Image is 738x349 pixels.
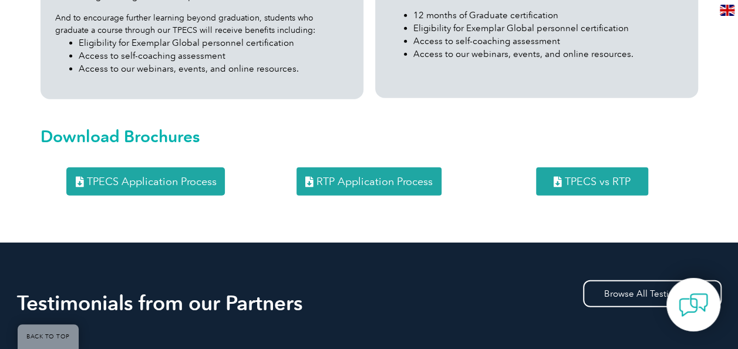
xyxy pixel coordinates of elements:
[413,48,683,61] li: Access to our webinars, events, and online resources.
[79,36,349,49] li: Eligibility for Exemplar Global personnel certification
[413,35,683,48] li: Access to self-coaching assessment
[41,127,698,146] h2: Download Brochures
[536,167,648,196] a: TPECS vs RTP
[413,9,683,22] li: 12 months of Graduate certification
[565,176,631,187] span: TPECS vs RTP
[79,49,349,62] li: Access to self-coaching assessment
[66,167,225,196] a: TPECS Application Process
[583,280,722,307] a: Browse All Testimonials
[296,167,442,196] a: RTP Application Process
[18,324,79,349] a: BACK TO TOP
[17,294,722,313] h2: Testimonials from our Partners
[86,176,216,187] span: TPECS Application Process
[679,290,708,320] img: contact-chat.png
[316,176,433,187] span: RTP Application Process
[720,5,734,16] img: en
[79,62,349,75] li: Access to our webinars, events, and online resources.
[413,22,683,35] li: Eligibility for Exemplar Global personnel certification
